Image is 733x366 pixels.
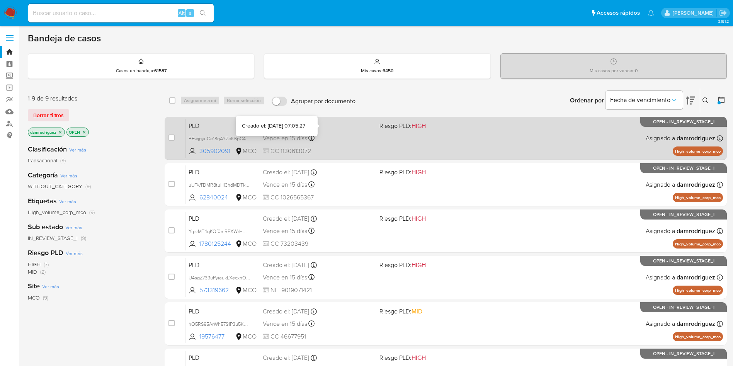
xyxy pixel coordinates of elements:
a: Salir [719,9,727,17]
span: Alt [179,9,185,17]
button: search-icon [195,8,211,19]
div: Creado el: [DATE] 07:05:27 [242,122,305,130]
input: Buscar usuario o caso... [28,8,214,18]
p: damian.rodriguez@mercadolibre.com [673,9,716,17]
span: Accesos rápidos [597,9,640,17]
span: s [189,9,191,17]
a: Notificaciones [648,10,654,16]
